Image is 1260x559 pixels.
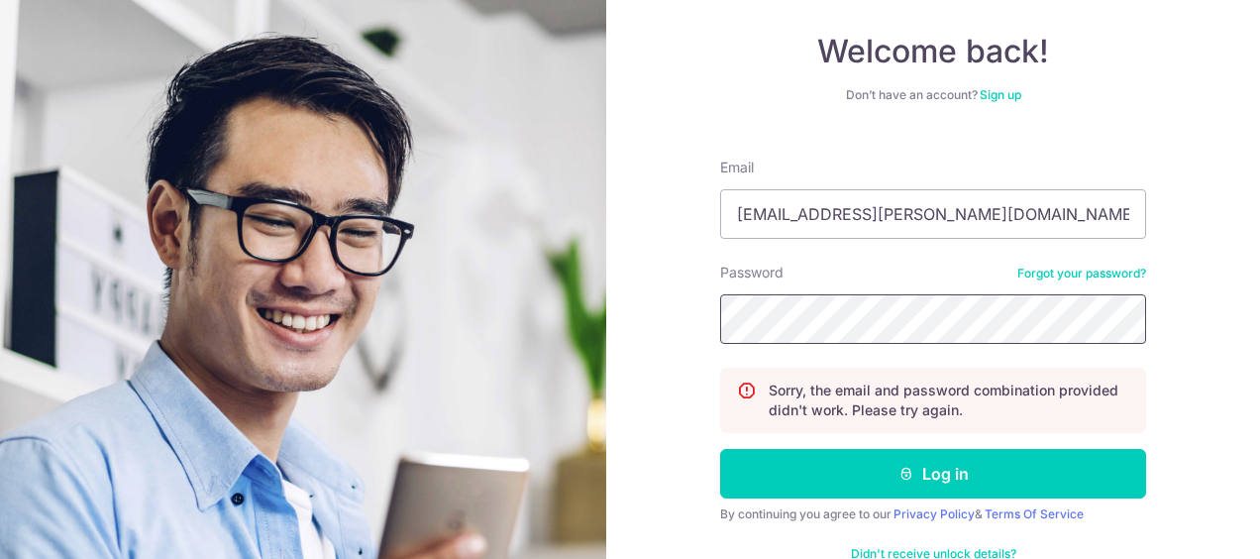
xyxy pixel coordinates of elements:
[720,87,1146,103] div: Don’t have an account?
[985,506,1084,521] a: Terms Of Service
[720,263,784,282] label: Password
[893,506,975,521] a: Privacy Policy
[720,449,1146,499] button: Log in
[720,189,1146,239] input: Enter your Email
[1017,266,1146,281] a: Forgot your password?
[720,506,1146,522] div: By continuing you agree to our &
[980,87,1021,102] a: Sign up
[720,32,1146,71] h4: Welcome back!
[769,381,1129,420] p: Sorry, the email and password combination provided didn't work. Please try again.
[720,158,754,177] label: Email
